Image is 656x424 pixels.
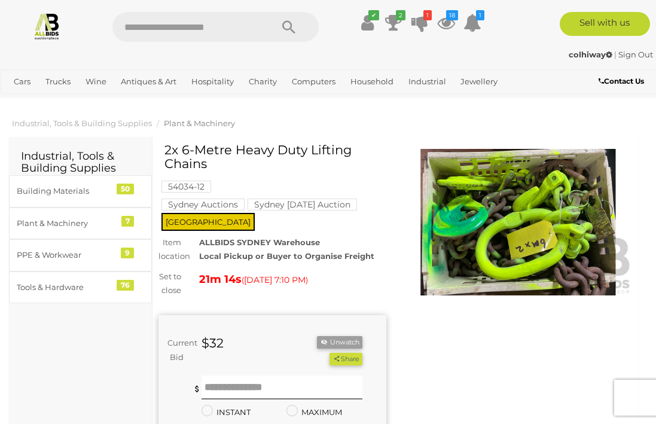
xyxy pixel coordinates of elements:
a: Tools & Hardware 76 [9,272,152,303]
a: Trucks [41,72,75,91]
a: Household [346,72,398,91]
a: ✔ [358,12,376,33]
i: 2 [396,10,405,20]
a: Sydney [DATE] Auction [248,200,357,209]
a: PPE & Workwear 9 [9,239,152,271]
b: Contact Us [599,77,644,86]
a: [GEOGRAPHIC_DATA] [86,91,181,111]
i: 18 [446,10,458,20]
a: Antiques & Art [116,72,181,91]
button: Search [259,12,319,42]
strong: 21m 14s [199,273,242,286]
a: Industrial [404,72,451,91]
label: INSTANT [202,405,251,419]
span: ( ) [242,275,308,285]
div: 76 [117,280,134,291]
a: colhiway [569,50,614,59]
a: Charity [244,72,282,91]
a: 54034-12 [161,182,211,191]
div: 50 [117,184,134,194]
a: Hospitality [187,72,239,91]
label: MAXIMUM [286,405,342,419]
a: 1 [463,12,481,33]
div: Current Bid [158,336,193,364]
a: Plant & Machinery [164,118,235,128]
strong: $32 [202,335,224,350]
a: Sign Out [618,50,653,59]
li: Unwatch this item [317,336,362,349]
div: PPE & Workwear [17,248,115,262]
a: 18 [437,12,455,33]
mark: Sydney Auctions [161,199,245,211]
a: Building Materials 50 [9,175,152,207]
img: 2x 6-Metre Heavy Duty Lifting Chains [404,149,632,296]
strong: Local Pickup or Buyer to Organise Freight [199,251,374,261]
a: Plant & Machinery 7 [9,208,152,239]
a: Wine [81,72,111,91]
a: Sydney Auctions [161,200,245,209]
div: Item location [149,236,190,264]
span: [DATE] 7:10 PM [244,274,306,285]
span: [GEOGRAPHIC_DATA] [161,213,255,231]
strong: colhiway [569,50,612,59]
div: Tools & Hardware [17,280,115,294]
a: Office [9,91,41,111]
div: Building Materials [17,184,115,198]
a: Contact Us [599,75,647,88]
i: 1 [423,10,432,20]
mark: 54034-12 [161,181,211,193]
button: Share [329,353,362,365]
div: Set to close [149,270,190,298]
div: Plant & Machinery [17,216,115,230]
mark: Sydney [DATE] Auction [248,199,357,211]
a: 2 [385,12,402,33]
div: 9 [121,248,134,258]
span: | [614,50,617,59]
a: Jewellery [456,72,502,91]
h1: 2x 6-Metre Heavy Duty Lifting Chains [164,143,383,170]
i: 1 [476,10,484,20]
img: Allbids.com.au [33,12,61,40]
a: Industrial, Tools & Building Supplies [12,118,152,128]
h2: Industrial, Tools & Building Supplies [21,151,140,175]
div: 7 [121,216,134,227]
strong: ALLBIDS SYDNEY Warehouse [199,237,320,247]
a: Cars [9,72,35,91]
a: Sports [47,91,81,111]
a: 1 [411,12,429,33]
a: Computers [287,72,340,91]
button: Unwatch [317,336,362,349]
i: ✔ [368,10,379,20]
a: Sell with us [560,12,650,36]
